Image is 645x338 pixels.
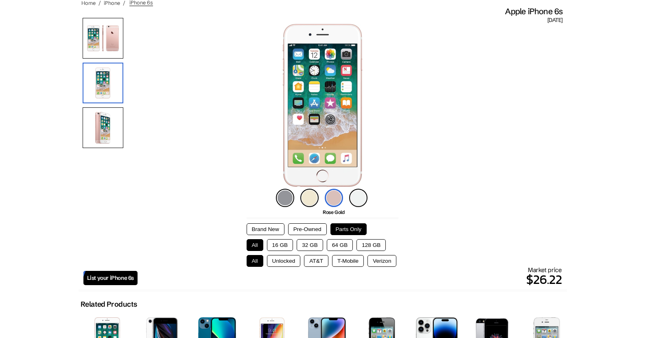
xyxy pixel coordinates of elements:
[247,255,263,267] button: All
[138,266,562,289] div: Market price
[267,239,293,251] button: 16 GB
[304,255,328,267] button: AT&T
[83,18,123,59] img: iPhone 6s
[81,300,137,309] h2: Related Products
[83,63,123,103] img: front
[332,255,364,267] button: T-Mobile
[138,270,562,289] p: $26.22
[323,209,344,215] span: Rose Gold
[276,189,294,207] img: space-gray-icon
[288,223,327,235] button: Pre-Owned
[87,275,134,281] span: List your iPhone 6s
[505,6,562,17] span: Apple iPhone 6s
[83,271,138,285] a: List your iPhone 6s
[327,239,353,251] button: 64 GB
[83,107,123,148] img: side
[300,189,319,207] img: gold-icon
[330,223,367,235] button: Parts Only
[325,189,343,207] img: rose-gold-icon
[267,255,301,267] button: Unlocked
[247,223,284,235] button: Brand New
[547,17,562,24] span: [DATE]
[297,239,323,251] button: 32 GB
[356,239,386,251] button: 128 GB
[367,255,396,267] button: Verizon
[283,24,363,187] img: iPhone 6s
[247,239,263,251] button: All
[349,189,367,207] img: silver-icon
